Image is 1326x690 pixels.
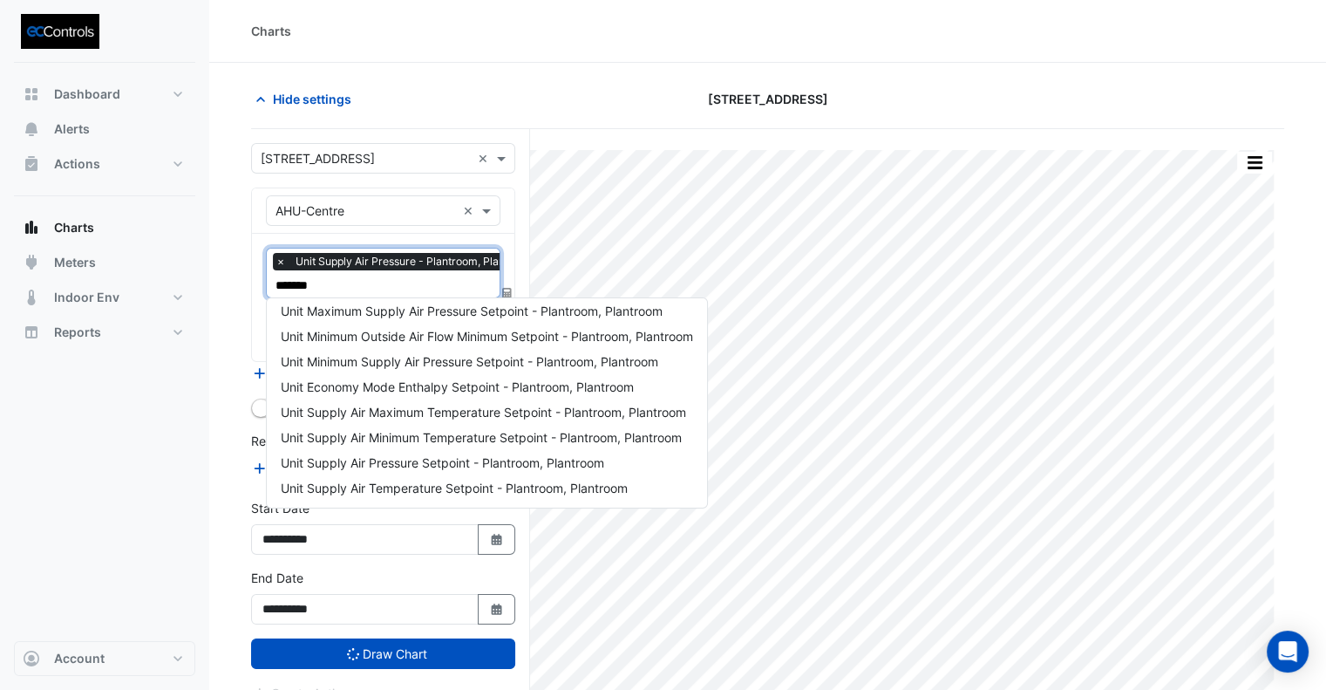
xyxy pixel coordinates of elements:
span: Unit Minimum Outside Air Flow Minimum Setpoint - Plantroom, Plantroom [281,329,693,344]
span: Unit Supply Air Pressure Setpoint - Plantroom, Plantroom [281,455,604,470]
button: Meters [14,245,195,280]
button: Reports [14,315,195,350]
span: × [273,253,289,270]
span: Choose Function [500,286,515,301]
span: Unit Supply Air Minimum Temperature Setpoint - Plantroom, Plantroom [281,430,682,445]
button: Add Reference Line [251,458,381,478]
span: Account [54,650,105,667]
label: End Date [251,569,303,587]
span: Unit Minimum Supply Air Pressure Setpoint - Plantroom, Plantroom [281,354,658,369]
app-icon: Reports [23,324,40,341]
app-icon: Dashboard [23,85,40,103]
span: Clear [478,149,493,167]
span: [STREET_ADDRESS] [708,90,828,108]
div: Charts [251,22,291,40]
span: Charts [54,219,94,236]
button: Hide settings [251,84,363,114]
label: Reference Lines [251,432,343,450]
span: Unit Supply Air Pressure - Plantroom, Plantroom [291,253,539,270]
app-icon: Actions [23,155,40,173]
img: Company Logo [21,14,99,49]
app-icon: Alerts [23,120,40,138]
div: Open Intercom Messenger [1267,631,1309,673]
span: Unit Supply Air Maximum Temperature Setpoint - Plantroom, Plantroom [281,405,686,420]
button: Indoor Env [14,280,195,315]
span: Hide settings [273,90,351,108]
span: Reports [54,324,101,341]
button: Actions [14,147,195,181]
span: Unit Maximum Supply Air Pressure Setpoint - Plantroom, Plantroom [281,304,663,318]
fa-icon: Select Date [489,602,505,617]
button: Add Equipment [251,363,357,383]
span: Dashboard [54,85,120,103]
label: Start Date [251,499,309,517]
button: Account [14,641,195,676]
span: Unit Supply Air Temperature Setpoint - Plantroom, Plantroom [281,481,628,495]
app-icon: Indoor Env [23,289,40,306]
span: Indoor Env [54,289,119,306]
span: Unit Economy Mode Enthalpy Setpoint - Plantroom, Plantroom [281,379,634,394]
div: Options List [267,298,707,508]
button: More Options [1237,152,1272,174]
app-icon: Charts [23,219,40,236]
app-icon: Meters [23,254,40,271]
fa-icon: Select Date [489,532,505,547]
button: Draw Chart [251,639,515,669]
span: Meters [54,254,96,271]
span: Actions [54,155,100,173]
button: Alerts [14,112,195,147]
button: Charts [14,210,195,245]
span: Clear [463,202,478,220]
span: Alerts [54,120,90,138]
button: Dashboard [14,77,195,112]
